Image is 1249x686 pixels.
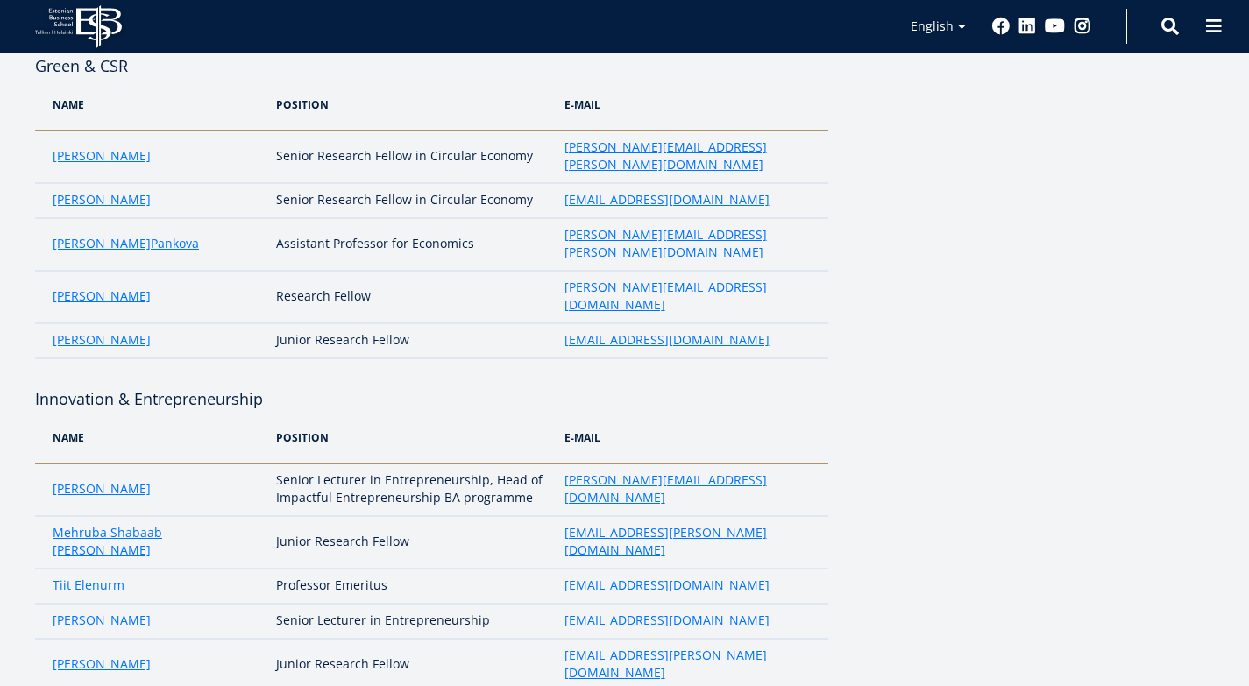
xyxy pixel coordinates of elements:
[564,331,770,349] a: [EMAIL_ADDRESS][DOMAIN_NAME]
[35,412,267,463] th: NAME
[53,480,151,498] a: [PERSON_NAME]
[992,18,1010,35] a: Facebook
[53,655,151,673] a: [PERSON_NAME]
[267,323,556,358] td: Junior Research Fellow
[564,576,770,594] a: [EMAIL_ADDRESS][DOMAIN_NAME]
[53,576,124,594] a: Tiit Elenurm
[53,331,151,349] a: [PERSON_NAME]
[267,569,556,604] td: Professor Emeritus
[564,226,811,261] a: [PERSON_NAME][EMAIL_ADDRESS][PERSON_NAME][DOMAIN_NAME]
[267,516,556,569] td: Junior Research Fellow
[556,412,828,463] th: e-MAIL
[53,541,151,559] a: [PERSON_NAME]
[35,385,828,412] h4: Innovation & Entrepreneurship
[1074,18,1091,35] a: Instagram
[564,138,811,173] a: [PERSON_NAME][EMAIL_ADDRESS][PERSON_NAME][DOMAIN_NAME]
[267,463,556,516] td: Senior Lecturer in Entrepreneurship, Head of Impactful Entrepreneurship BA programme
[1018,18,1036,35] a: Linkedin
[267,412,556,463] th: POSITION
[267,604,556,639] td: Senior Lecturer in Entrepreneurship
[53,147,151,165] a: [PERSON_NAME]
[564,279,811,314] a: [PERSON_NAME][EMAIL_ADDRESS][DOMAIN_NAME]
[53,287,151,305] a: [PERSON_NAME]
[35,79,267,131] th: Name
[564,471,811,506] a: [PERSON_NAME][EMAIL_ADDRESS][DOMAIN_NAME]
[53,524,162,541] a: Mehruba Shabaab
[53,612,151,629] a: [PERSON_NAME]
[267,79,556,131] th: position
[267,131,556,183] td: Senior Research Fellow in Circular Economy
[267,218,556,271] td: Assistant Professor for Economics
[267,183,556,218] td: Senior Research Fellow in Circular Economy
[1045,18,1065,35] a: Youtube
[556,79,828,131] th: e-mail
[564,191,770,209] a: [EMAIL_ADDRESS][DOMAIN_NAME]
[53,191,151,209] a: [PERSON_NAME]
[564,612,770,629] a: [EMAIL_ADDRESS][DOMAIN_NAME]
[564,647,811,682] a: [EMAIL_ADDRESS][PERSON_NAME][DOMAIN_NAME]
[564,524,811,559] a: [EMAIL_ADDRESS][PERSON_NAME][DOMAIN_NAME]
[151,235,199,252] a: Pankova
[267,271,556,323] td: Research Fellow
[53,235,151,252] a: [PERSON_NAME]
[35,53,828,79] h4: Green & CSR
